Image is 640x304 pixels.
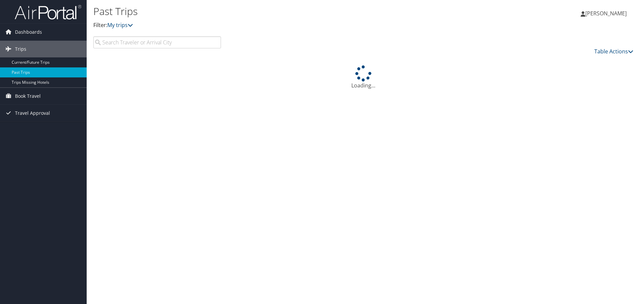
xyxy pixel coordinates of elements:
[594,48,633,55] a: Table Actions
[15,105,50,121] span: Travel Approval
[15,41,26,57] span: Trips
[93,21,453,30] p: Filter:
[15,88,41,104] span: Book Travel
[107,21,133,29] a: My trips
[93,36,221,48] input: Search Traveler or Arrival City
[581,3,633,23] a: [PERSON_NAME]
[585,10,627,17] span: [PERSON_NAME]
[93,4,453,18] h1: Past Trips
[15,24,42,40] span: Dashboards
[93,65,633,89] div: Loading...
[15,4,81,20] img: airportal-logo.png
